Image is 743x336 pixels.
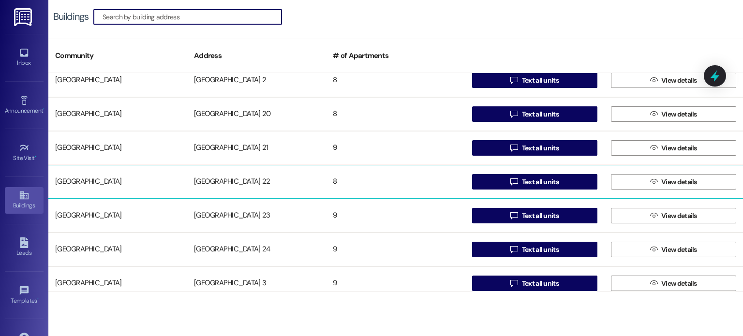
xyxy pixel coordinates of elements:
[326,206,465,225] div: 9
[650,110,657,118] i: 
[187,138,326,158] div: [GEOGRAPHIC_DATA] 21
[650,212,657,219] i: 
[510,212,518,219] i: 
[472,73,597,88] button: Text all units
[650,76,657,84] i: 
[611,174,736,190] button: View details
[48,44,187,68] div: Community
[611,208,736,223] button: View details
[35,153,36,160] span: •
[661,278,697,289] span: View details
[472,106,597,122] button: Text all units
[48,71,187,90] div: [GEOGRAPHIC_DATA]
[5,234,44,261] a: Leads
[326,240,465,259] div: 9
[661,245,697,255] span: View details
[522,278,559,289] span: Text all units
[661,75,697,86] span: View details
[611,140,736,156] button: View details
[187,172,326,191] div: [GEOGRAPHIC_DATA] 22
[472,174,597,190] button: Text all units
[187,274,326,293] div: [GEOGRAPHIC_DATA] 3
[48,138,187,158] div: [GEOGRAPHIC_DATA]
[611,242,736,257] button: View details
[103,10,282,24] input: Search by building address
[48,104,187,124] div: [GEOGRAPHIC_DATA]
[187,44,326,68] div: Address
[611,73,736,88] button: View details
[187,240,326,259] div: [GEOGRAPHIC_DATA] 24
[472,276,597,291] button: Text all units
[650,144,657,152] i: 
[472,242,597,257] button: Text all units
[187,206,326,225] div: [GEOGRAPHIC_DATA] 23
[510,279,518,287] i: 
[48,240,187,259] div: [GEOGRAPHIC_DATA]
[510,178,518,186] i: 
[650,246,657,253] i: 
[326,104,465,124] div: 8
[48,206,187,225] div: [GEOGRAPHIC_DATA]
[611,106,736,122] button: View details
[522,109,559,119] span: Text all units
[611,276,736,291] button: View details
[187,71,326,90] div: [GEOGRAPHIC_DATA] 2
[326,71,465,90] div: 8
[661,211,697,221] span: View details
[326,172,465,191] div: 8
[326,44,465,68] div: # of Apartments
[43,106,45,113] span: •
[522,211,559,221] span: Text all units
[510,110,518,118] i: 
[5,44,44,71] a: Inbox
[522,143,559,153] span: Text all units
[5,187,44,213] a: Buildings
[472,140,597,156] button: Text all units
[661,143,697,153] span: View details
[326,274,465,293] div: 9
[48,274,187,293] div: [GEOGRAPHIC_DATA]
[510,144,518,152] i: 
[326,138,465,158] div: 9
[48,172,187,191] div: [GEOGRAPHIC_DATA]
[522,75,559,86] span: Text all units
[650,279,657,287] i: 
[522,245,559,255] span: Text all units
[53,12,89,22] div: Buildings
[650,178,657,186] i: 
[5,282,44,308] a: Templates •
[661,109,697,119] span: View details
[510,76,518,84] i: 
[187,104,326,124] div: [GEOGRAPHIC_DATA] 20
[522,177,559,187] span: Text all units
[510,246,518,253] i: 
[14,8,34,26] img: ResiDesk Logo
[5,140,44,166] a: Site Visit •
[661,177,697,187] span: View details
[37,296,39,303] span: •
[472,208,597,223] button: Text all units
